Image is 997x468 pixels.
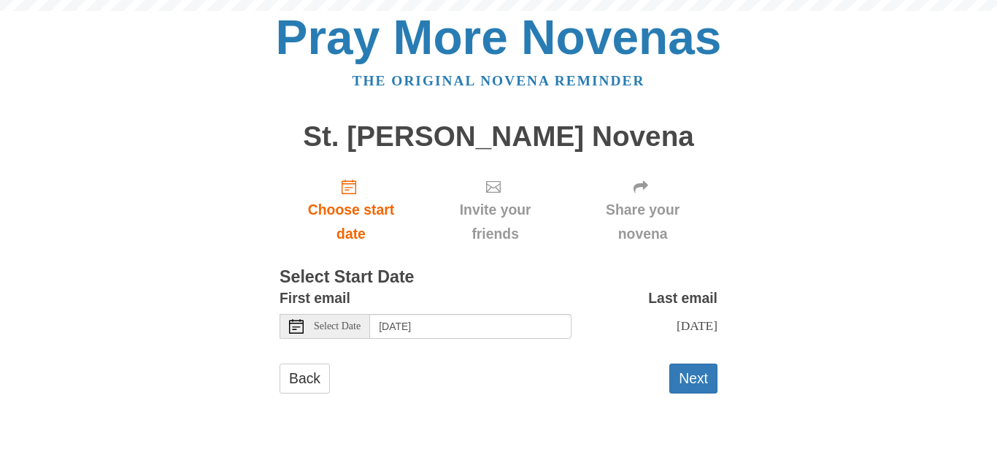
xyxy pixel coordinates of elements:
span: Share your novena [582,198,703,246]
span: [DATE] [677,318,717,333]
label: First email [280,286,350,310]
label: Last email [648,286,717,310]
a: Back [280,364,330,394]
div: Click "Next" to confirm your start date first. [423,166,568,253]
h3: Select Start Date [280,268,717,287]
button: Next [669,364,717,394]
span: Invite your friends [437,198,553,246]
a: Pray More Novenas [276,10,722,64]
a: The original novena reminder [353,73,645,88]
div: Click "Next" to confirm your start date first. [568,166,717,253]
h1: St. [PERSON_NAME] Novena [280,121,717,153]
a: Choose start date [280,166,423,253]
span: Choose start date [294,198,408,246]
span: Select Date [314,321,361,331]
